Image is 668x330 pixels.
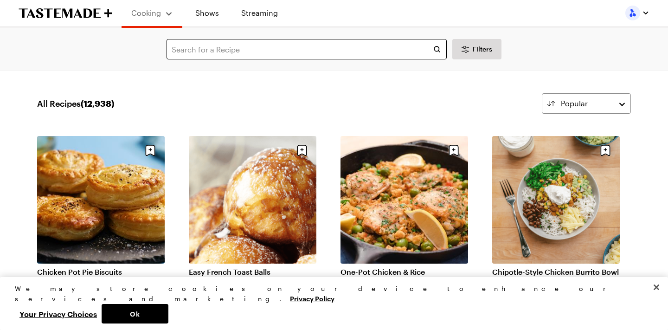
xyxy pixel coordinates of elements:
button: Save recipe [293,142,311,159]
a: One-Pot Chicken & Rice [340,267,468,277]
a: Chicken Pot Pie Biscuits [37,267,165,277]
span: Cooking [131,8,161,17]
button: Your Privacy Choices [15,304,102,324]
span: Popular [561,98,588,109]
button: Save recipe [597,142,614,159]
button: Cooking [131,4,173,22]
button: Profile picture [625,6,649,20]
div: We may store cookies on your device to enhance our services and marketing. [15,284,645,304]
span: All Recipes [37,97,114,110]
span: Filters [473,45,492,54]
button: Popular [542,93,631,114]
button: Close [646,277,667,298]
a: More information about your privacy, opens in a new tab [290,294,334,303]
button: Save recipe [445,142,462,159]
a: Easy French Toast Balls [189,267,316,277]
span: ( 12,938 ) [81,98,114,109]
button: Save recipe [141,142,159,159]
a: To Tastemade Home Page [19,8,112,19]
input: Search for a Recipe [167,39,447,59]
button: Ok [102,304,168,324]
button: Desktop filters [452,39,501,59]
a: Chipotle-Style Chicken Burrito Bowl [492,267,620,277]
img: Profile picture [625,6,640,20]
div: Privacy [15,284,645,324]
